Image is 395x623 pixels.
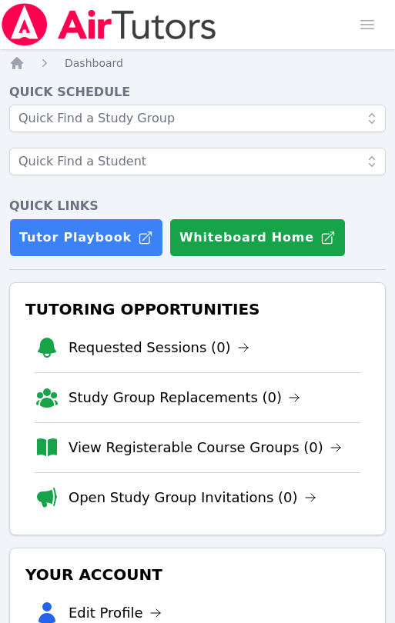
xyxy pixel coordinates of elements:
h3: Tutoring Opportunities [22,295,373,323]
input: Quick Find a Student [9,148,386,175]
button: Whiteboard Home [169,218,346,257]
a: Tutor Playbook [9,218,163,257]
h4: Quick Links [9,197,386,215]
a: View Registerable Course Groups (0) [69,437,342,458]
a: Dashboard [65,55,123,71]
nav: Breadcrumb [9,55,386,71]
span: Dashboard [65,57,123,69]
h3: Your Account [22,561,373,588]
a: Study Group Replacements (0) [69,387,300,408]
a: Requested Sessions (0) [69,337,249,358]
a: Open Study Group Invitations (0) [69,487,316,508]
input: Quick Find a Study Group [9,105,386,132]
h4: Quick Schedule [9,83,386,102]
